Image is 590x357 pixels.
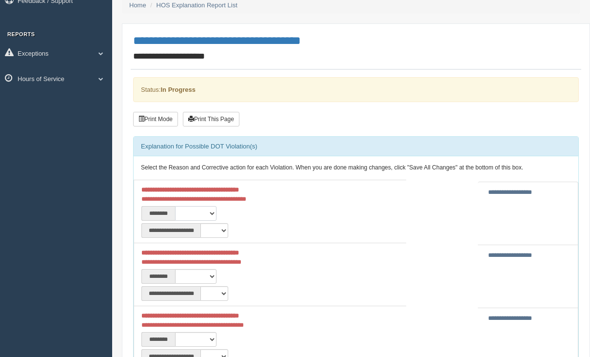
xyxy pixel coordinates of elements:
button: Print This Page [183,112,239,126]
div: Explanation for Possible DOT Violation(s) [134,137,578,156]
strong: In Progress [160,86,196,93]
div: Status: [133,77,579,102]
a: Home [129,1,146,9]
a: HOS Explanation Report List [157,1,237,9]
div: Select the Reason and Corrective action for each Violation. When you are done making changes, cli... [134,156,578,180]
button: Print Mode [133,112,178,126]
